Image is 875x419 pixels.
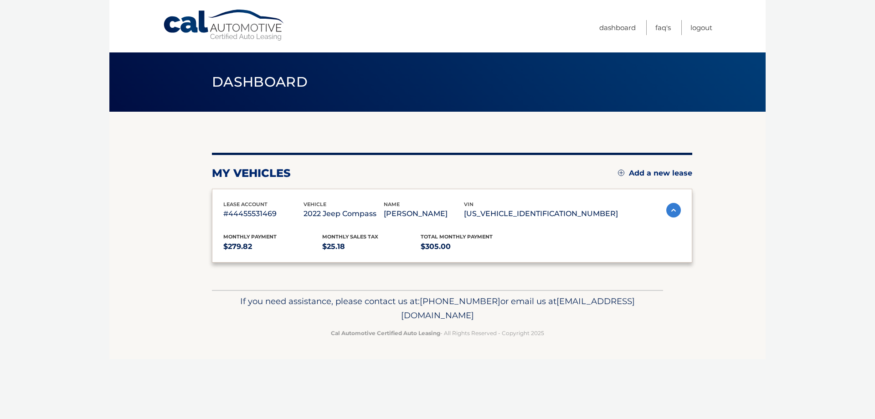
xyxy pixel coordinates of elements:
[464,207,618,220] p: [US_VEHICLE_IDENTIFICATION_NUMBER]
[212,166,291,180] h2: my vehicles
[384,201,400,207] span: name
[666,203,681,217] img: accordion-active.svg
[655,20,671,35] a: FAQ's
[322,240,421,253] p: $25.18
[223,207,304,220] p: #44455531469
[212,73,308,90] span: Dashboard
[322,233,378,240] span: Monthly sales Tax
[384,207,464,220] p: [PERSON_NAME]
[331,330,440,336] strong: Cal Automotive Certified Auto Leasing
[223,201,268,207] span: lease account
[218,328,657,338] p: - All Rights Reserved - Copyright 2025
[218,294,657,323] p: If you need assistance, please contact us at: or email us at
[618,170,624,176] img: add.svg
[599,20,636,35] a: Dashboard
[163,9,286,41] a: Cal Automotive
[618,169,692,178] a: Add a new lease
[421,233,493,240] span: Total Monthly Payment
[420,296,500,306] span: [PHONE_NUMBER]
[421,240,520,253] p: $305.00
[223,240,322,253] p: $279.82
[304,201,326,207] span: vehicle
[223,233,277,240] span: Monthly Payment
[690,20,712,35] a: Logout
[304,207,384,220] p: 2022 Jeep Compass
[464,201,474,207] span: vin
